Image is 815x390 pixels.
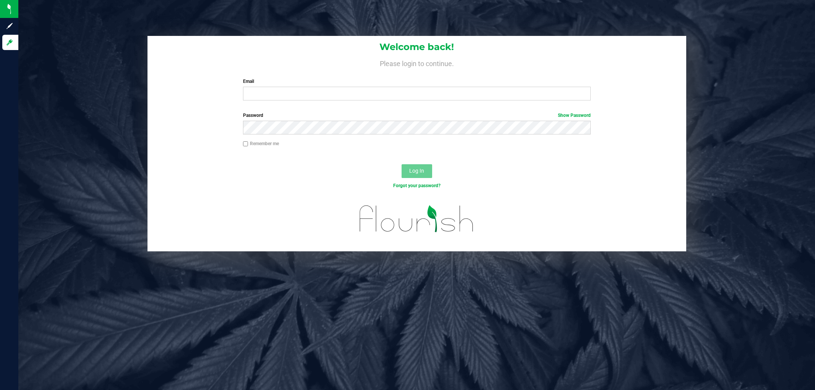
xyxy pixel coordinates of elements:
[147,58,686,67] h4: Please login to continue.
[147,42,686,52] h1: Welcome back!
[558,113,591,118] a: Show Password
[6,39,13,46] inline-svg: Log in
[243,78,591,85] label: Email
[402,164,432,178] button: Log In
[243,113,263,118] span: Password
[409,168,424,174] span: Log In
[349,197,484,240] img: flourish_logo.svg
[393,183,441,188] a: Forgot your password?
[6,22,13,30] inline-svg: Sign up
[243,141,248,147] input: Remember me
[243,140,279,147] label: Remember me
